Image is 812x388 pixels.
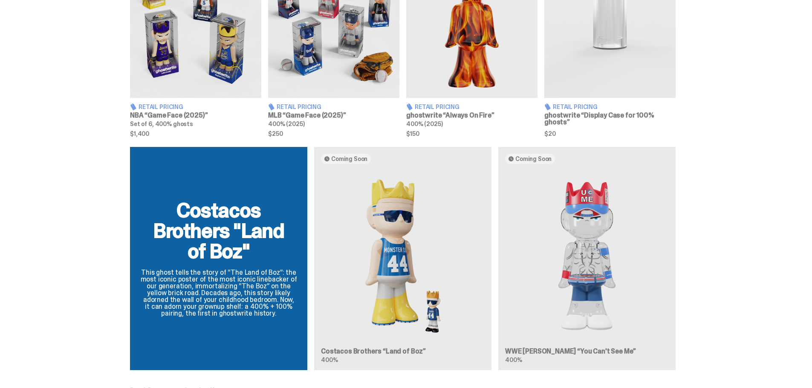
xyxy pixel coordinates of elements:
[268,131,399,137] span: $250
[140,200,297,262] h2: Costacos Brothers "Land of Boz"
[415,104,459,110] span: Retail Pricing
[515,155,552,162] span: Coming Soon
[130,131,261,137] span: $1,400
[406,120,442,128] span: 400% (2025)
[553,104,598,110] span: Retail Pricing
[140,269,297,317] p: This ghost tells the story of “The Land of Boz”: the most iconic poster of the most iconic lineba...
[505,171,669,341] img: You Can't See Me
[505,356,522,364] span: 400%
[331,155,367,162] span: Coming Soon
[268,120,304,128] span: 400% (2025)
[321,348,485,355] h3: Costacos Brothers “Land of Boz”
[505,348,669,355] h3: WWE [PERSON_NAME] “You Can't See Me”
[406,131,537,137] span: $150
[139,104,183,110] span: Retail Pricing
[277,104,321,110] span: Retail Pricing
[130,112,261,119] h3: NBA “Game Face (2025)”
[130,120,193,128] span: Set of 6, 400% ghosts
[268,112,399,119] h3: MLB “Game Face (2025)”
[544,131,676,137] span: $20
[321,171,485,341] img: Land of Boz
[321,356,338,364] span: 400%
[544,112,676,126] h3: ghostwrite “Display Case for 100% ghosts”
[406,112,537,119] h3: ghostwrite “Always On Fire”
